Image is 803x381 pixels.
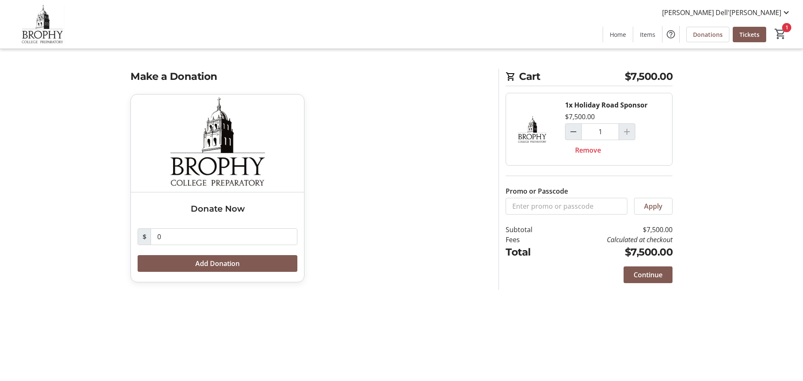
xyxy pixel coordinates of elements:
h3: Donate Now [138,202,297,215]
h2: Cart [506,69,673,86]
span: Continue [634,270,662,280]
td: $7,500.00 [554,225,673,235]
span: Apply [644,201,662,211]
img: Donate Now [131,95,304,192]
div: $7,500.00 [565,112,595,122]
td: Fees [506,235,554,245]
input: Donation Amount [151,228,297,245]
button: [PERSON_NAME] Dell'[PERSON_NAME] [655,6,798,19]
span: [PERSON_NAME] Dell'[PERSON_NAME] [662,8,781,18]
span: Items [640,30,655,39]
img: Brophy College Preparatory 's Logo [5,3,79,45]
a: Donations [686,27,729,42]
button: Remove [565,142,611,159]
a: Home [603,27,633,42]
td: Total [506,245,554,260]
span: Add Donation [195,258,240,268]
button: Apply [634,198,673,215]
label: Promo or Passcode [506,186,568,196]
a: Tickets [733,27,766,42]
span: $ [138,228,151,245]
span: $7,500.00 [625,69,673,84]
button: Add Donation [138,255,297,272]
input: Holiday Road Sponsor Quantity [581,123,619,140]
span: Tickets [739,30,760,39]
div: 1x Holiday Road Sponsor [565,100,647,110]
button: Decrement by one [565,124,581,140]
td: Calculated at checkout [554,235,673,245]
span: Donations [693,30,723,39]
td: Subtotal [506,225,554,235]
h2: Make a Donation [130,69,488,84]
button: Continue [624,266,673,283]
img: Holiday Road Sponsor [506,93,558,165]
button: Cart [773,26,788,41]
td: $7,500.00 [554,245,673,260]
input: Enter promo or passcode [506,198,627,215]
button: Help [662,26,679,43]
span: Home [610,30,626,39]
a: Items [633,27,662,42]
span: Remove [575,145,601,155]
